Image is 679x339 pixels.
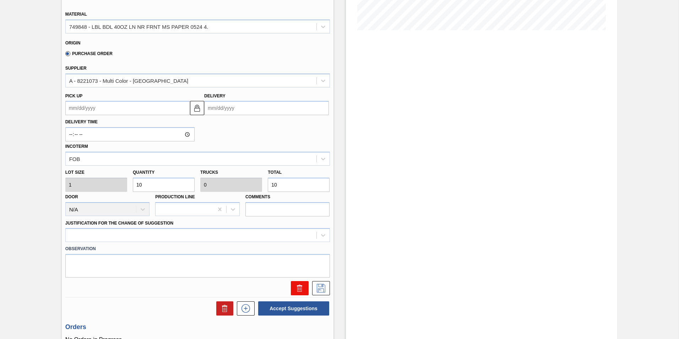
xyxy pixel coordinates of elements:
[65,93,83,98] label: Pick up
[65,323,330,331] h3: Orders
[204,93,226,98] label: Delivery
[213,301,233,316] div: Delete Suggestions
[65,12,87,17] label: Material
[200,170,218,175] label: Trucks
[65,117,195,127] label: Delivery Time
[65,244,330,254] label: Observation
[233,301,255,316] div: New suggestion
[65,51,113,56] label: Purchase Order
[65,221,173,226] label: Justification for the Change of Suggestion
[258,301,329,316] button: Accept Suggestions
[65,41,81,45] label: Origin
[245,192,330,202] label: Comments
[287,281,309,295] div: Delete Suggestion
[309,281,330,295] div: Save Suggestion
[65,194,78,199] label: Door
[155,194,195,199] label: Production Line
[69,156,80,162] div: FOB
[133,170,154,175] label: Quantity
[65,101,190,115] input: mm/dd/yyyy
[204,101,329,115] input: mm/dd/yyyy
[190,101,204,115] button: locked
[268,170,282,175] label: Total
[69,77,188,84] div: A - 8221073 - Multi Color - [GEOGRAPHIC_DATA]
[193,104,201,112] img: locked
[65,144,88,149] label: Incoterm
[65,66,87,71] label: Supplier
[255,301,330,316] div: Accept Suggestions
[69,23,208,29] div: 749848 - LBL BDL 40OZ LN NR FRNT MS PAPER 0524 4.
[65,167,127,178] label: Lot size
